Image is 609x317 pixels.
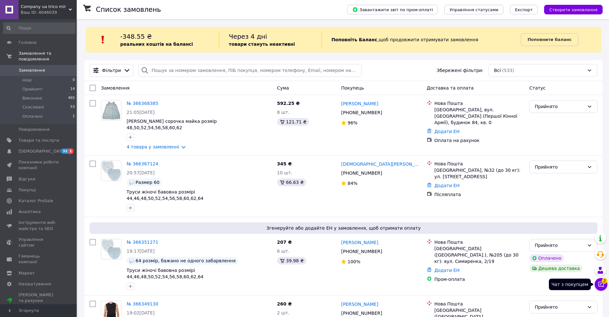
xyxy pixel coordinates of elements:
img: Фото товару [101,100,121,120]
div: Оплата на рахунок [434,137,524,144]
span: Через 4 дні [229,33,267,40]
span: Завантажити звіт по пром-оплаті [352,7,433,12]
span: Управління статусами [449,7,498,12]
span: Скасовані [22,104,44,110]
a: [PERSON_NAME] [341,301,378,307]
span: 1 [73,114,75,119]
a: Додати ЕН [434,183,460,188]
button: Створити замовлення [544,5,603,14]
span: Фільтри [102,67,121,74]
input: Пошук за номером замовлення, ПІБ покупця, номером телефону, Email, номером накладної [138,64,361,77]
img: :speech_balloon: [129,258,134,263]
div: [PHONE_NUMBER] [340,247,383,256]
span: Експорт [515,7,533,12]
span: Статус [529,85,546,91]
span: (533) [502,68,514,73]
span: 465 [68,95,75,101]
span: Головна [19,40,36,45]
span: Створити замовлення [549,7,597,12]
span: Гаманець компанії [19,253,59,265]
div: [PHONE_NUMBER] [340,108,383,117]
div: Нова Пошта [434,161,524,167]
div: Оплачено [529,254,564,262]
div: [GEOGRAPHIC_DATA], №32 (до 30 кг): ул. [STREET_ADDRESS] [434,167,524,180]
div: Прийнято [535,242,584,249]
img: Фото товару [102,161,121,181]
span: Доставка та оплата [427,85,474,91]
span: Згенеруйте або додайте ЕН у замовлення, щоб отримати оплату [92,225,595,231]
span: [PERSON_NAME] та рахунки [19,292,59,310]
span: 20:57[DATE] [127,170,155,175]
img: :exclamation: [98,35,108,44]
div: Нова Пошта [434,301,524,307]
a: № 366351271 [127,240,158,245]
span: 2 [602,278,607,284]
span: Всі [494,67,501,74]
b: Поповнити баланс [527,37,572,42]
a: № 366368385 [127,101,158,106]
span: Відгуки [19,176,35,182]
a: Труси жіночі бавовна розмірі 44,46,48,50,52,54,56,58,60,62,64 [127,189,203,201]
span: Аналітика [19,209,41,215]
a: № 366349130 [127,301,158,306]
div: 121.71 ₴ [277,118,309,126]
span: Каталог ProSale [19,198,53,204]
a: № 366367124 [127,161,158,166]
span: 64 розмір, бажано не одного забарвлення [136,258,236,263]
span: Налаштування [19,281,51,287]
a: Поповнити баланс [521,33,578,46]
span: Покупці [19,187,36,193]
span: Маркет [19,270,35,276]
span: 100% [347,259,360,264]
input: Пошук [3,22,75,34]
span: Размер 60 [136,180,160,185]
span: 21:05[DATE] [127,110,155,115]
div: Післяплата [434,191,524,198]
div: [GEOGRAPHIC_DATA] ([GEOGRAPHIC_DATA].), №205 (до 30 кг): вул. Симиренка, 2/19 [434,245,524,265]
span: 345 ₴ [277,161,292,166]
button: Експорт [510,5,538,14]
div: Пром-оплата [434,276,524,282]
span: 1 [68,148,74,154]
span: 207 ₴ [277,240,292,245]
div: Prom мікс 1 000 [19,304,59,309]
span: 96% [347,120,357,125]
div: 66.63 ₴ [277,178,306,186]
div: [PHONE_NUMBER] [340,169,383,178]
button: Завантажити звіт по пром-оплаті [347,5,438,14]
div: Ваш ID: 4046039 [21,10,77,15]
div: Чат з покупцем [549,279,591,290]
div: Прийнято [535,163,584,170]
span: Замовлення [19,67,45,73]
div: Дешева доставка [529,265,582,272]
span: 53 [70,104,75,110]
h1: Список замовлень [96,6,161,13]
span: 10 шт. [277,170,293,175]
span: Company ua trico mir [21,4,69,10]
span: 592.25 ₴ [277,101,300,106]
b: товари стануть неактивні [229,42,295,47]
button: Управління статусами [444,5,504,14]
span: Управління сайтом [19,237,59,248]
a: [PERSON_NAME] сорочка майка розмір 48,50,52,54,56,58,60,62 [127,119,217,130]
span: Показники роботи компанії [19,159,59,171]
a: Фото товару [101,161,121,181]
div: [GEOGRAPHIC_DATA], вул. [GEOGRAPHIC_DATA] (Першої Кінної Армії), будинок 84, кв. 0 [434,107,524,126]
span: Збережені фільтри: [437,67,483,74]
img: :speech_balloon: [129,180,134,185]
span: 14 [70,86,75,92]
a: Додати ЕН [434,268,460,273]
button: Чат з покупцем2 [595,278,607,291]
span: [DEMOGRAPHIC_DATA] [19,148,66,154]
a: [PERSON_NAME] [341,100,378,107]
a: Труси жіночі бавовна розмірі 44,46,48,50,52,54,56,58,60,62,64 [127,268,203,279]
div: Нова Пошта [434,100,524,107]
a: Створити замовлення [538,7,603,12]
img: Фото товару [102,239,121,259]
span: Повідомлення [19,127,50,132]
span: -348.55 ₴ [120,33,152,40]
span: 19:02[DATE] [127,310,155,315]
